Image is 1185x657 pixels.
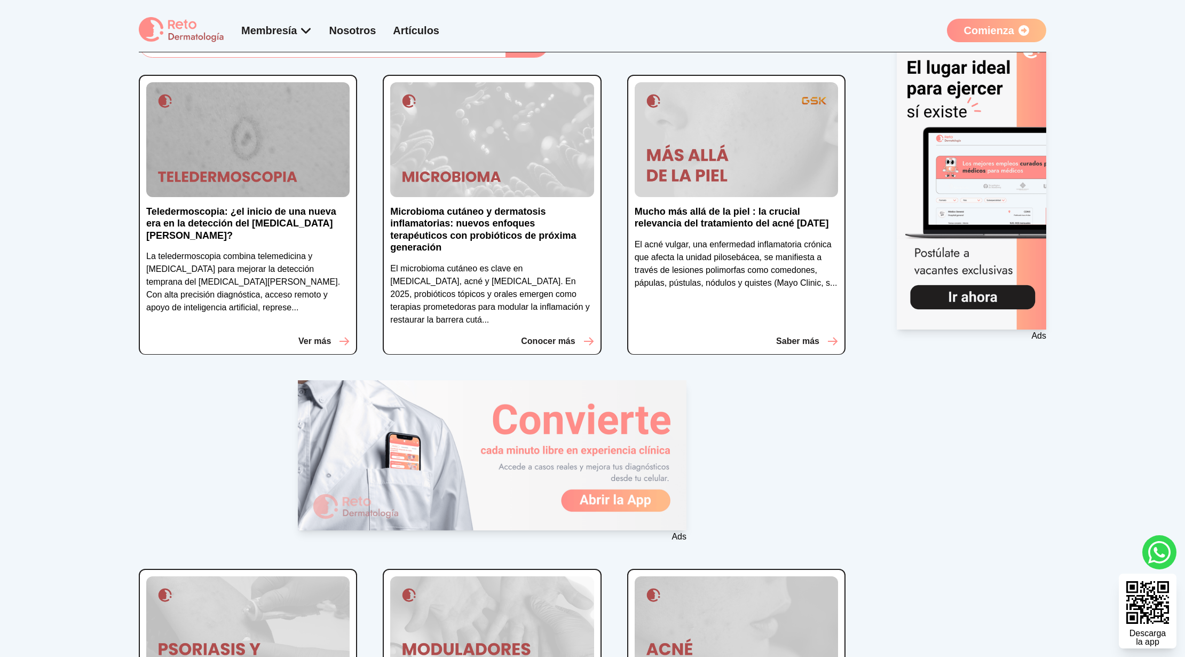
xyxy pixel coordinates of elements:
p: La teledermoscopia combina telemedicina y [MEDICAL_DATA] para mejorar la detección temprana del [... [146,250,350,314]
p: Saber más [776,335,819,348]
a: Microbioma cutáneo y dermatosis inflamatorias: nuevos enfoques terapéuticos con probióticos de pr... [390,206,594,262]
p: Mucho más allá de la piel : la crucial relevancia del tratamiento del acné [DATE] [635,206,838,230]
a: Mucho más allá de la piel : la crucial relevancia del tratamiento del acné [DATE] [635,206,838,238]
button: Conocer más [521,335,594,348]
a: Nosotros [329,25,376,36]
img: Ad - web | blog | banner | reto dermatologia registrarse | 2025-08-28 | 1 [298,380,686,530]
p: Conocer más [521,335,575,348]
button: Ver más [298,335,350,348]
img: logo Reto dermatología [139,17,224,43]
img: Teledermoscopia: ¿el inicio de una nueva era en la detección del cáncer de piel? [146,82,350,197]
p: Microbioma cutáneo y dermatosis inflamatorias: nuevos enfoques terapéuticos con probióticos de pr... [390,206,594,254]
p: Ver más [298,335,331,348]
img: Ad - web | blog | side | reto dermatologia bolsa de empleo | 2025-08-28 | 1 [897,30,1046,330]
p: Teledermoscopia: ¿el inicio de una nueva era en la detección del [MEDICAL_DATA][PERSON_NAME]? [146,206,350,242]
a: Artículos [393,25,439,36]
p: Ads [897,330,1046,342]
p: Ads [298,530,686,543]
div: Descarga la app [1129,629,1166,646]
img: Mucho más allá de la piel : la crucial relevancia del tratamiento del acné hoy [635,82,838,197]
button: Saber más [776,335,838,348]
a: Comienza [947,19,1046,42]
a: Teledermoscopia: ¿el inicio de una nueva era en la detección del [MEDICAL_DATA][PERSON_NAME]? [146,206,350,251]
p: El acné vulgar, una enfermedad inflamatoria crónica que afecta la unidad pilosebácea, se manifies... [635,238,838,290]
a: whatsapp button [1142,535,1176,569]
p: El microbioma cutáneo es clave en [MEDICAL_DATA], acné y [MEDICAL_DATA]. En 2025, probióticos tóp... [390,262,594,326]
div: Membresía [241,23,312,38]
img: Microbioma cutáneo y dermatosis inflamatorias: nuevos enfoques terapéuticos con probióticos de pr... [390,82,594,197]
